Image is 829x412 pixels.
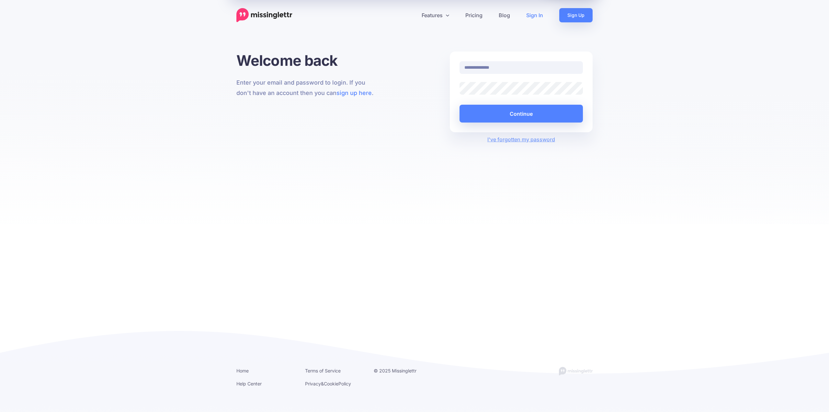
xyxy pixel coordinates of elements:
a: Privacy [305,381,321,386]
a: sign up here [336,89,372,96]
button: Continue [460,105,583,123]
a: Home [236,368,249,373]
a: Pricing [457,8,491,22]
li: © 2025 Missinglettr [374,367,433,375]
a: Help Center [236,381,262,386]
p: Enter your email and password to login. If you don't have an account then you can . [236,77,379,98]
a: Cookie [324,381,338,386]
a: I've forgotten my password [487,136,555,143]
a: Sign In [518,8,551,22]
h1: Welcome back [236,52,379,69]
li: & Policy [305,380,364,388]
a: Features [414,8,457,22]
a: Sign Up [559,8,593,22]
a: Blog [491,8,518,22]
a: Terms of Service [305,368,341,373]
